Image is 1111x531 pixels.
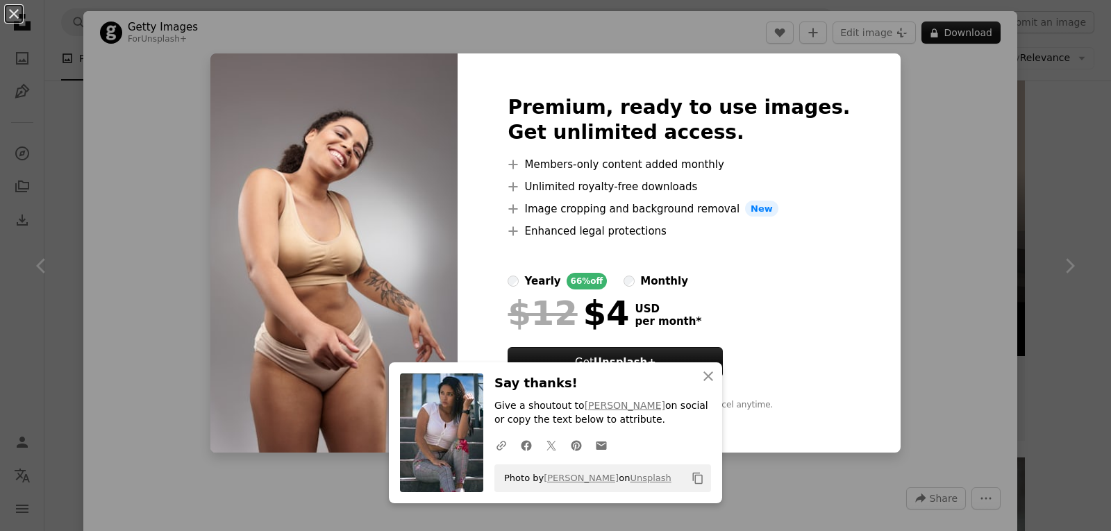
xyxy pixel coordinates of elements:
[640,273,688,289] div: monthly
[508,178,850,195] li: Unlimited royalty-free downloads
[745,201,778,217] span: New
[564,431,589,459] a: Share on Pinterest
[508,276,519,287] input: yearly66%off
[585,400,665,411] a: [PERSON_NAME]
[508,295,629,331] div: $4
[508,201,850,217] li: Image cropping and background removal
[567,273,608,289] div: 66% off
[508,347,723,378] button: GetUnsplash+
[635,315,701,328] span: per month *
[210,53,458,453] img: premium_photo-1683121217267-db8dea691067
[494,373,711,394] h3: Say thanks!
[508,295,577,331] span: $12
[514,431,539,459] a: Share on Facebook
[594,356,656,369] strong: Unsplash+
[508,223,850,239] li: Enhanced legal protections
[497,467,671,489] span: Photo by on
[494,399,711,427] p: Give a shoutout to on social or copy the text below to attribute.
[539,431,564,459] a: Share on Twitter
[589,431,614,459] a: Share over email
[524,273,560,289] div: yearly
[624,276,635,287] input: monthly
[508,156,850,173] li: Members-only content added monthly
[508,95,850,145] h2: Premium, ready to use images. Get unlimited access.
[635,303,701,315] span: USD
[544,473,619,483] a: [PERSON_NAME]
[630,473,671,483] a: Unsplash
[686,466,710,490] button: Copy to clipboard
